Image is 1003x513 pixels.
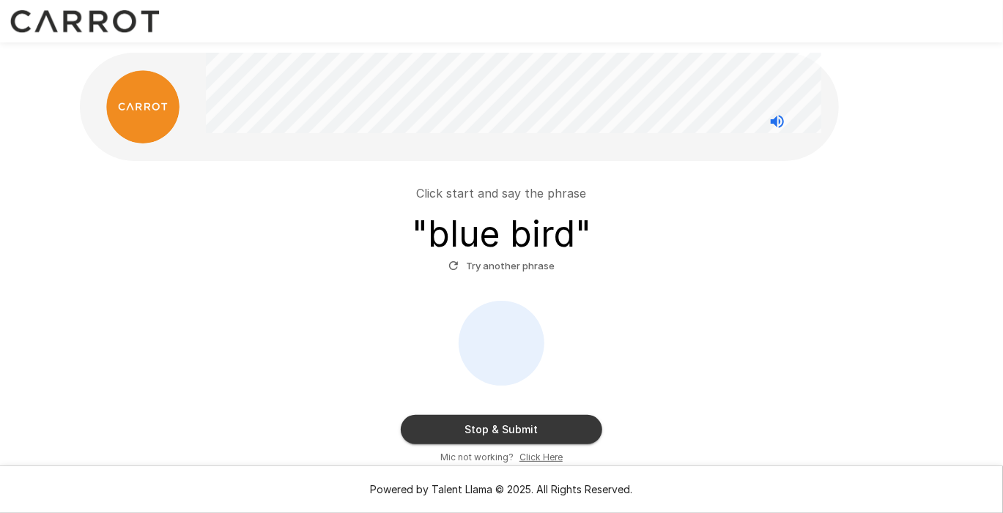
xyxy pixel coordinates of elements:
img: carrot_logo.png [106,70,179,143]
button: Stop reading questions aloud [763,107,792,136]
u: Click Here [519,452,563,463]
button: Try another phrase [445,255,558,277]
p: Click start and say the phrase [417,184,587,202]
h3: " blue bird " [412,214,591,255]
p: Powered by Talent Llama © 2025. All Rights Reserved. [18,482,985,497]
button: Stop & Submit [401,415,602,444]
span: Mic not working? [440,450,514,465]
